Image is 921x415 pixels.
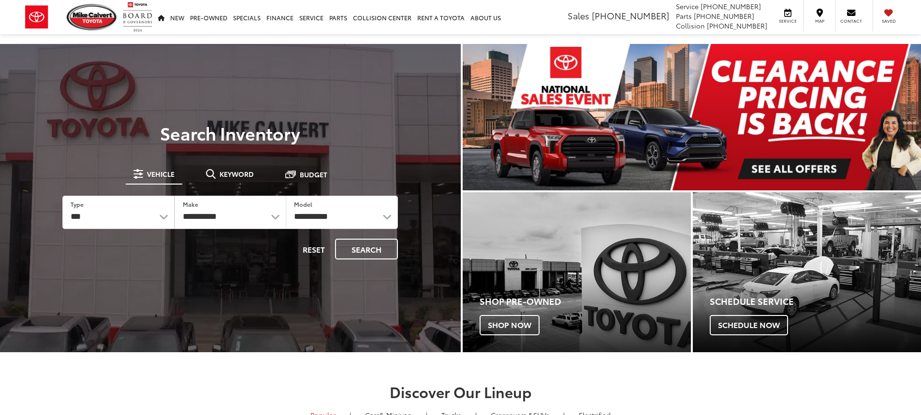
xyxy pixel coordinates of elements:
div: Toyota [693,192,921,352]
span: Map [809,18,830,24]
h4: Schedule Service [710,297,921,306]
h2: Discover Our Lineup [120,384,802,400]
a: Schedule Service Schedule Now [693,192,921,352]
a: Shop Pre-Owned Shop Now [463,192,691,352]
span: [PHONE_NUMBER] [707,21,767,30]
span: [PHONE_NUMBER] [701,1,761,11]
div: Toyota [463,192,691,352]
span: Saved [878,18,899,24]
span: Budget [300,171,327,178]
span: Service [777,18,799,24]
span: [PHONE_NUMBER] [592,9,669,22]
span: Service [676,1,699,11]
span: Sales [568,9,589,22]
span: Collision [676,21,705,30]
span: Shop Now [480,315,540,335]
h3: Search Inventory [41,123,420,143]
img: Mike Calvert Toyota [67,4,118,30]
label: Type [71,200,84,208]
span: [PHONE_NUMBER] [694,11,754,21]
span: Contact [840,18,862,24]
span: Schedule Now [710,315,788,335]
h4: Shop Pre-Owned [480,297,691,306]
span: Parts [676,11,692,21]
span: Vehicle [147,171,175,177]
label: Model [294,200,312,208]
span: Keyword [219,171,254,177]
label: Make [183,200,198,208]
button: Search [335,239,398,259]
button: Reset [294,239,333,259]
